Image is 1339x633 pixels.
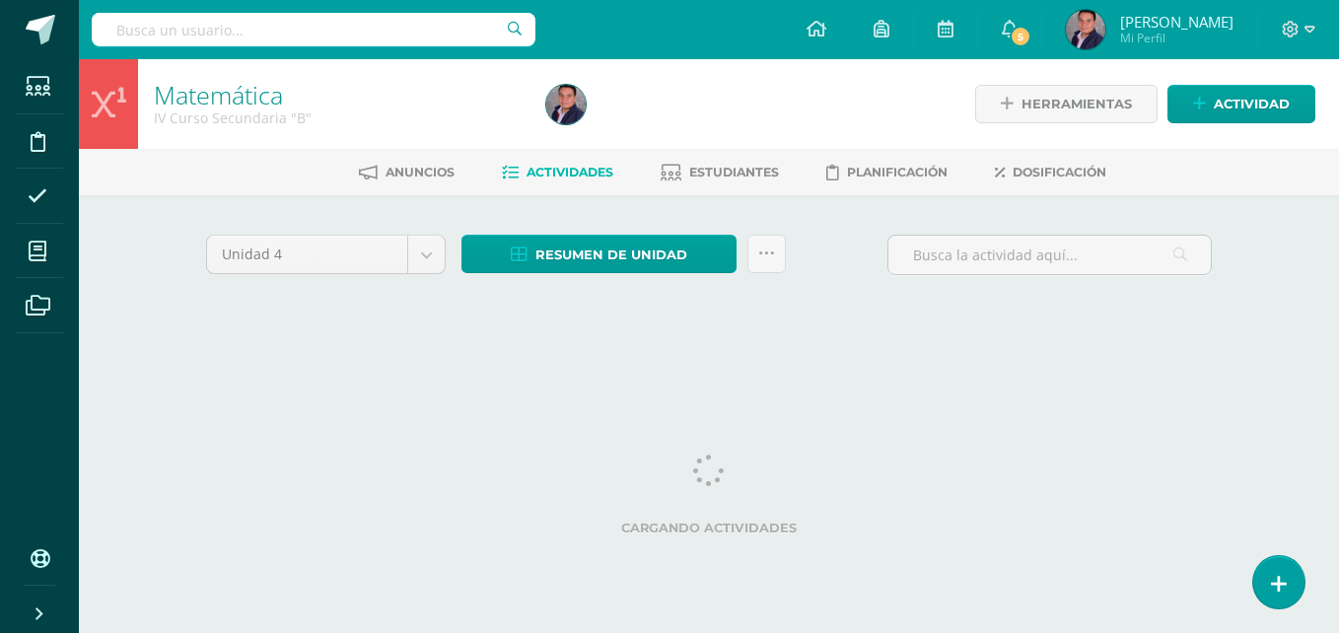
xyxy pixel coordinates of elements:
a: Matemática [154,78,283,111]
img: 2f5cfbbd6f1a8be69b4d572f42287c4a.png [546,85,586,124]
span: Mi Perfil [1120,30,1233,46]
a: Planificación [826,157,948,188]
img: 2f5cfbbd6f1a8be69b4d572f42287c4a.png [1066,10,1105,49]
input: Busca la actividad aquí... [888,236,1211,274]
span: Anuncios [386,165,455,179]
a: Estudiantes [661,157,779,188]
span: 5 [1010,26,1031,47]
span: Herramientas [1022,86,1132,122]
span: [PERSON_NAME] [1120,12,1233,32]
a: Actividades [502,157,613,188]
span: Dosificación [1013,165,1106,179]
h1: Matemática [154,81,523,108]
span: Estudiantes [689,165,779,179]
a: Unidad 4 [207,236,445,273]
input: Busca un usuario... [92,13,535,46]
label: Cargando actividades [206,521,1212,535]
a: Dosificación [995,157,1106,188]
a: Herramientas [975,85,1158,123]
span: Resumen de unidad [535,237,687,273]
span: Unidad 4 [222,236,392,273]
a: Resumen de unidad [461,235,737,273]
a: Anuncios [359,157,455,188]
span: Planificación [847,165,948,179]
span: Actividad [1214,86,1290,122]
a: Actividad [1167,85,1315,123]
span: Actividades [527,165,613,179]
div: IV Curso Secundaria 'B' [154,108,523,127]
